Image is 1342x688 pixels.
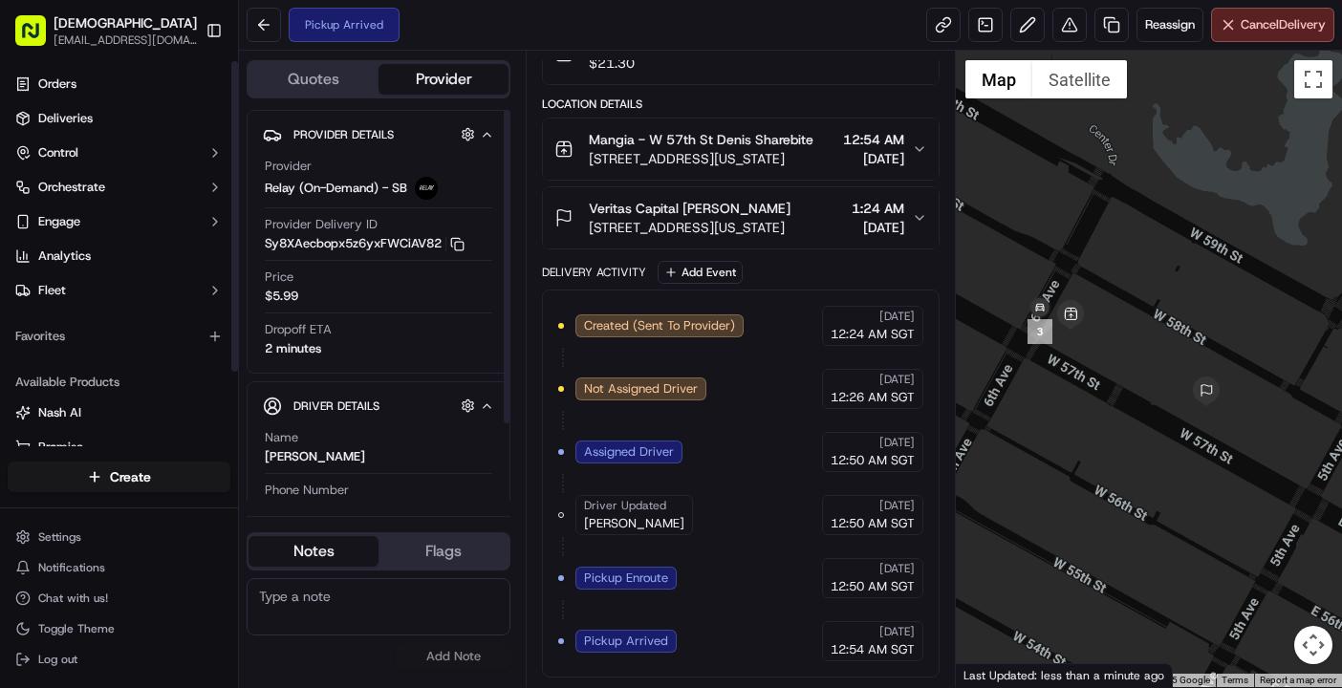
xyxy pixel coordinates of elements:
span: Cancel Delivery [1241,16,1326,33]
button: Fleet [8,275,230,306]
img: Google [961,662,1024,687]
span: Nash AI [38,404,81,421]
button: Promise [8,432,230,462]
button: Provider [379,64,509,95]
span: [DATE] [879,624,915,639]
button: [DEMOGRAPHIC_DATA] [54,13,197,32]
span: Phone Number [265,482,349,499]
span: [DATE] [879,498,915,513]
img: 1736555255976-a54dd68f-1ca7-489b-9aae-adbdc363a1c4 [19,183,54,218]
span: [STREET_ADDRESS][US_STATE] [589,149,813,168]
button: Veritas Capital [PERSON_NAME][STREET_ADDRESS][US_STATE]1:24 AM[DATE] [543,187,939,248]
a: Report a map error [1260,675,1336,685]
div: 3 [1028,319,1052,344]
span: Settings [38,529,81,545]
span: 12:50 AM SGT [831,578,915,595]
button: Create [8,462,230,492]
span: Notifications [38,560,105,575]
span: $5.99 [265,288,298,305]
span: Created (Sent To Provider) [584,317,735,334]
span: [DATE] [843,149,904,168]
div: 2 minutes [265,340,321,357]
span: Chat with us! [38,591,108,606]
span: [PERSON_NAME] [584,515,684,532]
span: Log out [38,652,77,667]
div: 📗 [19,280,34,295]
span: 1:24 AM [852,199,904,218]
button: CancelDelivery [1211,8,1334,42]
button: Chat with us! [8,585,230,612]
button: Driver Details [263,390,494,421]
button: Quotes [249,64,379,95]
button: Notes [249,536,379,567]
div: Available Products [8,367,230,398]
div: Delivery Activity [542,265,646,280]
img: relay_logo_black.png [415,177,438,200]
span: 12:26 AM SGT [831,389,915,406]
input: Got a question? Start typing here... [50,124,344,144]
span: Driver Updated [584,498,666,513]
span: Promise [38,439,83,456]
span: Veritas Capital [PERSON_NAME] [589,199,790,218]
span: [STREET_ADDRESS][US_STATE] [589,218,790,237]
span: Provider [265,158,312,175]
button: Nash AI [8,398,230,428]
span: $21.30 [589,54,635,73]
span: [DATE] [879,561,915,576]
div: [PERSON_NAME] [265,448,365,465]
span: Pylon [190,325,231,339]
button: [EMAIL_ADDRESS][DOMAIN_NAME] [54,32,197,48]
span: 12:50 AM SGT [831,452,915,469]
span: Mangia - W 57th St Denis Sharebite [589,130,813,149]
button: Show satellite imagery [1032,60,1127,98]
div: Last Updated: less than a minute ago [956,663,1173,687]
a: Terms (opens in new tab) [1222,675,1248,685]
span: Not Assigned Driver [584,380,698,398]
button: Show street map [965,60,1032,98]
span: Assigned Driver [584,443,674,461]
span: Name [265,429,298,446]
span: Driver Details [293,398,379,414]
div: Favorites [8,321,230,352]
div: Start new chat [65,183,314,203]
a: Nash AI [15,404,223,421]
span: Analytics [38,247,91,265]
a: Powered byPylon [135,324,231,339]
button: Control [8,138,230,168]
button: Reassign [1136,8,1203,42]
a: Deliveries [8,103,230,134]
span: 12:50 AM SGT [831,515,915,532]
button: Settings [8,524,230,550]
span: 12:54 AM [843,130,904,149]
img: Nash [19,20,57,58]
span: [DATE] [879,372,915,387]
span: Provider Details [293,127,394,142]
span: 12:54 AM SGT [831,641,915,658]
span: Price [265,269,293,286]
button: Sy8XAecbopx5z6yxFWCiAV82 [265,235,465,252]
a: Promise [15,439,223,456]
button: Map camera controls [1294,626,1332,664]
span: [DATE] [852,218,904,237]
span: API Documentation [181,278,307,297]
a: Open this area in Google Maps (opens a new window) [961,662,1024,687]
div: 💻 [162,280,177,295]
span: Engage [38,213,80,230]
button: Toggle fullscreen view [1294,60,1332,98]
a: Orders [8,69,230,99]
button: Log out [8,646,230,673]
a: 💻API Documentation [154,270,314,305]
span: Create [110,467,151,486]
button: Flags [379,536,509,567]
span: Toggle Theme [38,621,115,636]
button: Provider Details [263,118,494,150]
span: 12:24 AM SGT [831,326,915,343]
span: Provider Delivery ID [265,216,378,233]
button: Start new chat [325,189,348,212]
span: Control [38,144,78,161]
button: Toggle Theme [8,615,230,642]
span: [DATE] [879,435,915,450]
span: Pickup Arrived [584,633,668,650]
button: Add Event [658,261,743,284]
